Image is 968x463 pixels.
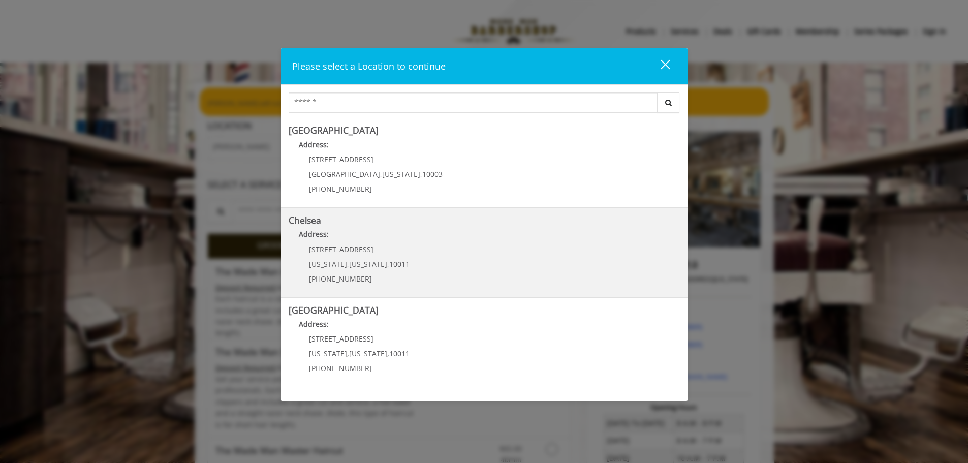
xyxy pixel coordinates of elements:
[389,349,410,358] span: 10011
[387,349,389,358] span: ,
[347,259,349,269] span: ,
[387,259,389,269] span: ,
[309,155,373,164] span: [STREET_ADDRESS]
[642,56,676,77] button: close dialog
[309,363,372,373] span: [PHONE_NUMBER]
[309,184,372,194] span: [PHONE_NUMBER]
[422,169,443,179] span: 10003
[309,274,372,284] span: [PHONE_NUMBER]
[299,319,329,329] b: Address:
[289,214,321,226] b: Chelsea
[289,92,658,113] input: Search Center
[309,244,373,254] span: [STREET_ADDRESS]
[289,124,379,136] b: [GEOGRAPHIC_DATA]
[380,169,382,179] span: ,
[289,393,320,406] b: Flatiron
[299,140,329,149] b: Address:
[420,169,422,179] span: ,
[389,259,410,269] span: 10011
[292,60,446,72] span: Please select a Location to continue
[309,349,347,358] span: [US_STATE]
[663,99,674,106] i: Search button
[289,304,379,316] b: [GEOGRAPHIC_DATA]
[649,59,669,74] div: close dialog
[347,349,349,358] span: ,
[349,349,387,358] span: [US_STATE]
[309,334,373,344] span: [STREET_ADDRESS]
[349,259,387,269] span: [US_STATE]
[309,169,380,179] span: [GEOGRAPHIC_DATA]
[289,92,680,118] div: Center Select
[309,259,347,269] span: [US_STATE]
[299,229,329,239] b: Address:
[382,169,420,179] span: [US_STATE]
